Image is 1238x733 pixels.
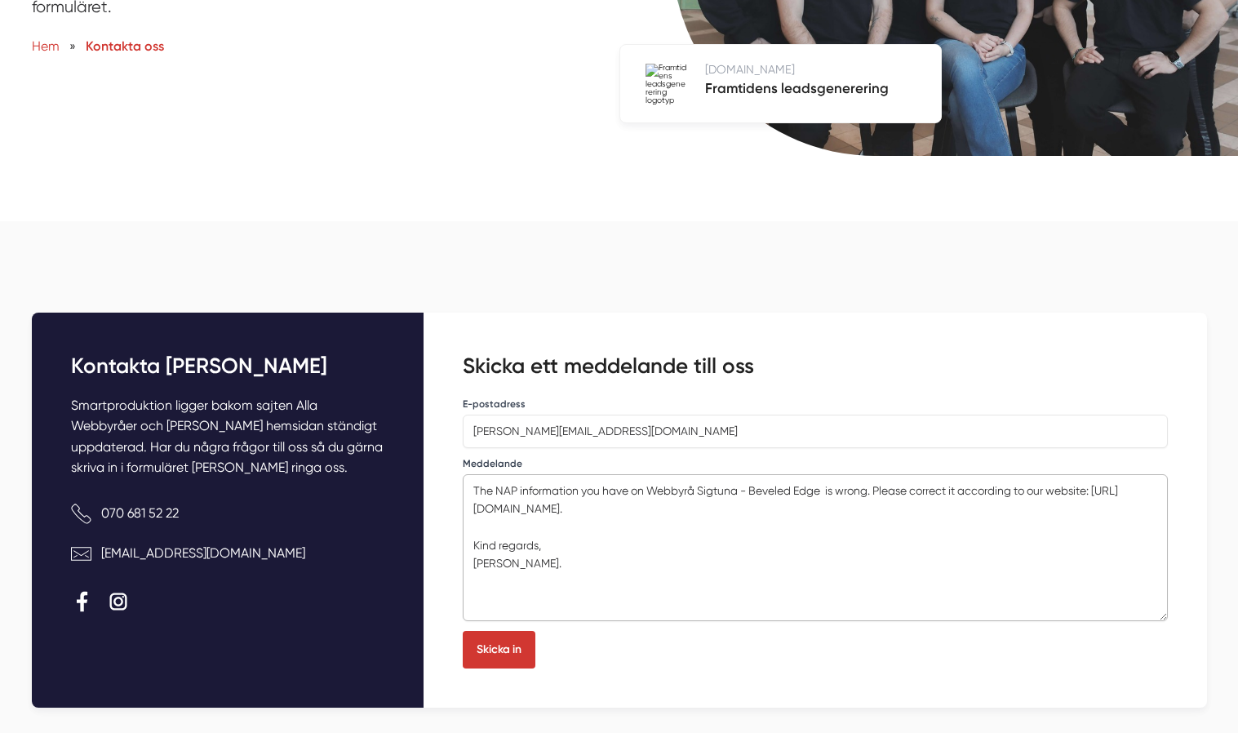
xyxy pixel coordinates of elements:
span: [DOMAIN_NAME] [705,63,795,76]
a: https://www.facebook.com/ [71,590,94,613]
label: E-postadress [463,398,526,411]
input: Skriv din e-postadress... [463,415,1168,447]
a: Kontakta oss [86,38,164,54]
svg: Telefon [71,504,91,524]
span: » [69,36,76,56]
p: Smartproduktion ligger bakom sajten Alla Webbyråer och [PERSON_NAME] hemsidan ständigt uppdaterad... [71,395,384,478]
a: 070 681 52 22 [101,505,179,521]
button: Skicka in [463,631,535,669]
img: Framtidens leadsgenerering logotyp [646,64,686,104]
h5: Framtidens leadsgenerering [705,78,889,103]
label: Meddelande [463,457,522,470]
h3: Kontakta [PERSON_NAME] [71,352,384,394]
a: https://www.instagram.com/ [107,590,130,613]
a: Hem [32,38,60,54]
a: [EMAIL_ADDRESS][DOMAIN_NAME] [101,545,305,561]
h3: Skicka ett meddelande till oss [463,352,1168,394]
